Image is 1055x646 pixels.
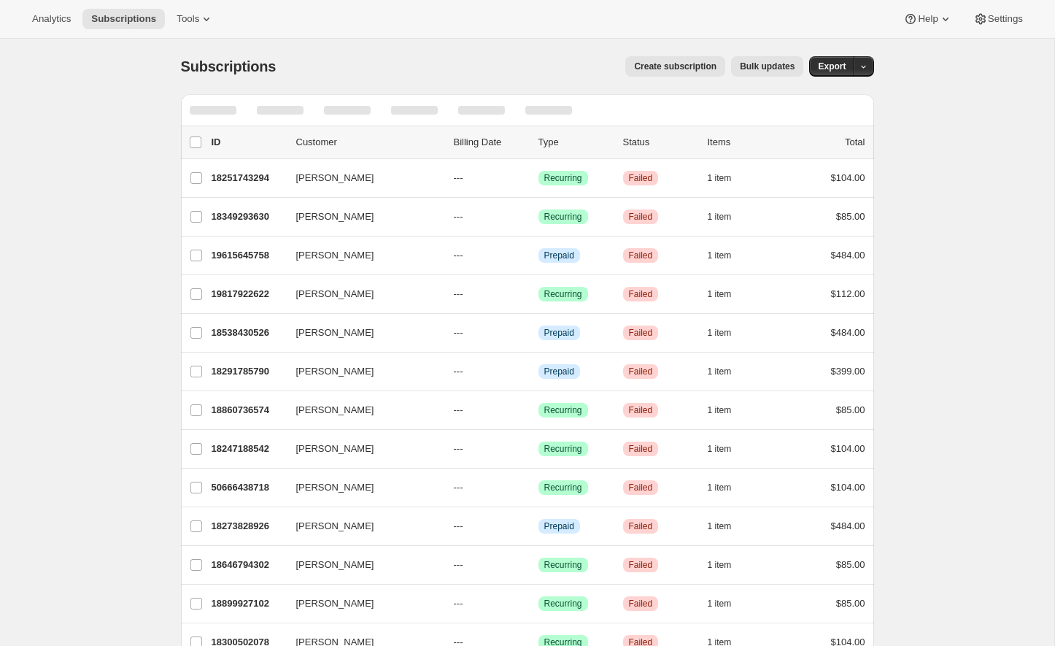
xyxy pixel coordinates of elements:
span: Recurring [544,211,582,223]
p: 18247188542 [212,442,285,456]
button: 1 item [708,593,748,614]
p: Total [845,135,865,150]
button: 1 item [708,516,748,537]
button: [PERSON_NAME] [287,399,433,422]
span: 1 item [708,559,732,571]
button: [PERSON_NAME] [287,360,433,383]
span: Recurring [544,404,582,416]
p: 50666438718 [212,480,285,495]
button: 1 item [708,245,748,266]
span: [PERSON_NAME] [296,287,374,301]
span: Recurring [544,172,582,184]
span: 1 item [708,211,732,223]
span: --- [454,598,463,609]
span: Create subscription [634,61,716,72]
span: Prepaid [544,327,574,339]
span: [PERSON_NAME] [296,442,374,456]
button: 1 item [708,477,748,498]
span: Recurring [544,443,582,455]
span: $112.00 [831,288,865,299]
span: Recurring [544,559,582,571]
button: 1 item [708,323,748,343]
span: Settings [988,13,1023,25]
p: ID [212,135,285,150]
p: Status [623,135,696,150]
span: Failed [629,288,653,300]
span: Recurring [544,598,582,610]
button: 1 item [708,168,748,188]
span: [PERSON_NAME] [296,480,374,495]
div: 18247188542[PERSON_NAME]---SuccessRecurringCriticalFailed1 item$104.00 [212,439,865,459]
span: Failed [629,250,653,261]
span: --- [454,559,463,570]
button: [PERSON_NAME] [287,205,433,228]
span: 1 item [708,288,732,300]
span: $484.00 [831,327,865,338]
p: 18251743294 [212,171,285,185]
span: 1 item [708,482,732,493]
span: $85.00 [836,598,865,609]
button: Help [894,9,961,29]
span: $484.00 [831,250,865,261]
span: 1 item [708,250,732,261]
span: $399.00 [831,366,865,377]
button: [PERSON_NAME] [287,476,433,499]
button: [PERSON_NAME] [287,592,433,615]
div: 18273828926[PERSON_NAME]---InfoPrepaidCriticalFailed1 item$484.00 [212,516,865,537]
div: 18538430526[PERSON_NAME]---InfoPrepaidCriticalFailed1 item$484.00 [212,323,865,343]
span: [PERSON_NAME] [296,171,374,185]
span: $85.00 [836,211,865,222]
p: 19615645758 [212,248,285,263]
span: Failed [629,482,653,493]
div: Type [538,135,611,150]
p: 18538430526 [212,326,285,340]
span: 1 item [708,366,732,377]
span: --- [454,520,463,531]
div: 18646794302[PERSON_NAME]---SuccessRecurringCriticalFailed1 item$85.00 [212,555,865,575]
div: 18349293630[PERSON_NAME]---SuccessRecurringCriticalFailed1 item$85.00 [212,207,865,227]
span: $104.00 [831,443,865,454]
span: [PERSON_NAME] [296,209,374,224]
span: 1 item [708,327,732,339]
span: --- [454,288,463,299]
button: [PERSON_NAME] [287,515,433,538]
button: Subscriptions [82,9,165,29]
span: --- [454,366,463,377]
button: 1 item [708,555,748,575]
div: IDCustomerBilling DateTypeStatusItemsTotal [212,135,865,150]
span: Failed [629,211,653,223]
span: Prepaid [544,366,574,377]
span: Analytics [32,13,71,25]
button: [PERSON_NAME] [287,166,433,190]
button: Bulk updates [731,56,803,77]
button: 1 item [708,400,748,420]
button: [PERSON_NAME] [287,282,433,306]
span: Subscriptions [181,58,277,74]
span: 1 item [708,520,732,532]
button: [PERSON_NAME] [287,437,433,461]
button: [PERSON_NAME] [287,553,433,577]
span: [PERSON_NAME] [296,519,374,534]
p: 18349293630 [212,209,285,224]
span: [PERSON_NAME] [296,596,374,611]
button: 1 item [708,439,748,459]
div: 19615645758[PERSON_NAME]---InfoPrepaidCriticalFailed1 item$484.00 [212,245,865,266]
button: Settings [965,9,1032,29]
span: Failed [629,172,653,184]
p: 18899927102 [212,596,285,611]
div: 50666438718[PERSON_NAME]---SuccessRecurringCriticalFailed1 item$104.00 [212,477,865,498]
button: 1 item [708,361,748,382]
div: 18291785790[PERSON_NAME]---InfoPrepaidCriticalFailed1 item$399.00 [212,361,865,382]
span: Recurring [544,288,582,300]
span: Failed [629,366,653,377]
span: Prepaid [544,250,574,261]
p: 19817922622 [212,287,285,301]
span: --- [454,211,463,222]
p: 18860736574 [212,403,285,418]
span: Bulk updates [740,61,795,72]
span: --- [454,172,463,183]
div: 18251743294[PERSON_NAME]---SuccessRecurringCriticalFailed1 item$104.00 [212,168,865,188]
button: [PERSON_NAME] [287,321,433,345]
button: Export [809,56,854,77]
span: --- [454,443,463,454]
